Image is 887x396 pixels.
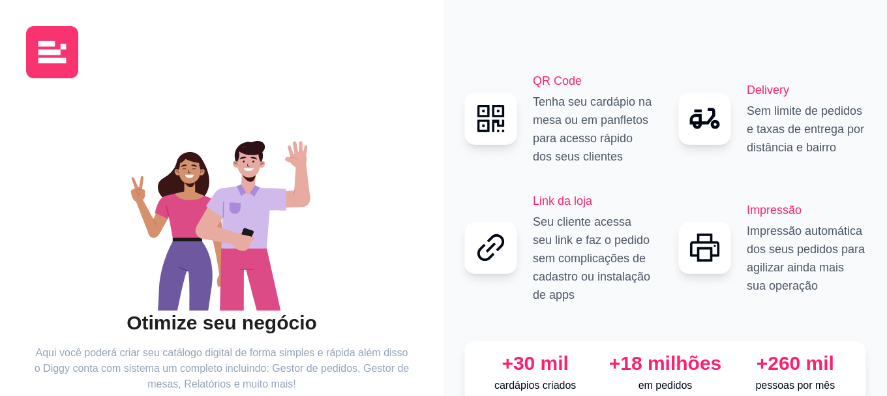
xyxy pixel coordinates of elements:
img: logo [26,26,78,78]
div: +30 mil [475,352,595,375]
article: Aqui você poderá criar seu catálogo digital de forma simples e rápida além disso o Diggy conta co... [34,345,410,392]
h2: Link da loja [533,192,652,210]
div: +260 mil [736,352,855,375]
p: Impressão automática dos seus pedidos para agilizar ainda mais sua operação [747,222,866,295]
p: Seu cliente acessa seu link e faz o pedido sem complicações de cadastro ou instalação de apps [533,213,652,304]
h2: Delivery [747,81,866,99]
p: cardápios criados [475,378,595,393]
h2: QR Code [533,72,652,90]
p: em pedidos [605,378,725,393]
p: pessoas por mês [736,378,855,393]
h2: Otimize seu negócio [34,311,410,335]
h2: Impressão [747,201,866,219]
p: Sem limite de pedidos e taxas de entrega por distância e bairro [747,102,866,157]
p: Tenha seu cardápio na mesa ou em panfletos para acesso rápido dos seus clientes [533,93,652,166]
div: +18 milhões [605,352,725,375]
div: animation [34,115,410,311]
